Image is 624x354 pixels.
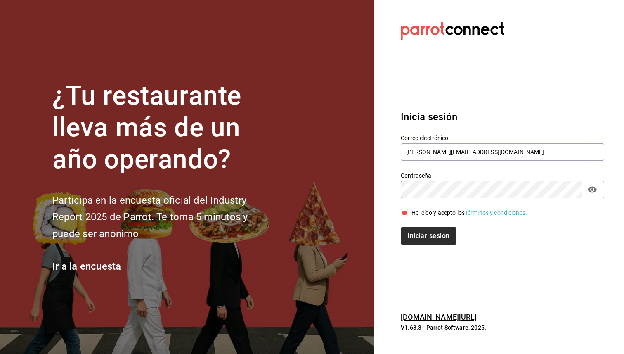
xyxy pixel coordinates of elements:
label: Correo electrónico [401,135,604,141]
a: Ir a la encuesta [52,261,121,272]
div: He leído y acepto los [411,209,527,217]
h2: Participa en la encuesta oficial del Industry Report 2025 de Parrot. Te toma 5 minutos y puede se... [52,192,275,242]
button: Iniciar sesión [401,227,456,245]
a: [DOMAIN_NAME][URL] [401,313,477,321]
label: Contraseña [401,173,604,178]
h1: ¿Tu restaurante lleva más de un año operando? [52,80,275,175]
button: passwordField [585,183,599,197]
a: Términos y condiciones. [465,209,527,216]
h3: Inicia sesión [401,109,604,124]
input: Ingresa tu correo electrónico [401,143,604,161]
p: V1.68.3 - Parrot Software, 2025. [401,323,604,332]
